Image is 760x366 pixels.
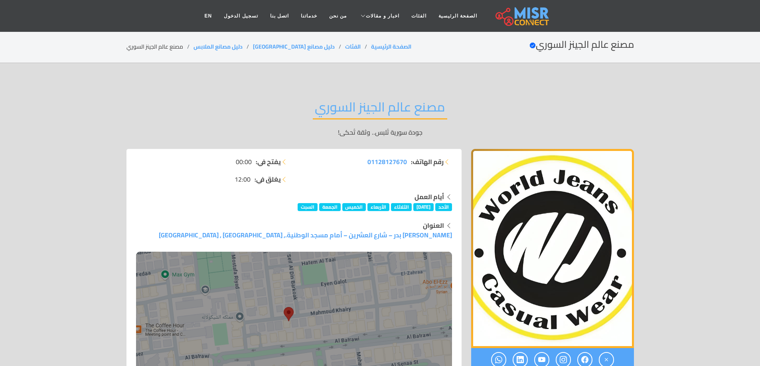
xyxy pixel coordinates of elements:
span: 00:00 [236,157,252,166]
span: الخميس [342,203,366,211]
span: اخبار و مقالات [366,12,399,20]
span: السبت [298,203,318,211]
strong: العنوان [423,219,444,231]
a: الفئات [405,8,432,23]
span: الأحد [435,203,452,211]
strong: أيام العمل [415,191,444,203]
a: من نحن [323,8,353,23]
li: مصنع عالم الجينز السوري [126,43,193,51]
img: مصنع عالم الجينز السوري [471,149,634,348]
strong: يغلق في: [255,174,281,184]
h2: مصنع عالم الجينز السوري [313,99,447,119]
p: جودة سورية تُلبس.. وثقة تُحكى! [126,127,634,137]
svg: Verified account [529,42,536,49]
a: خدماتنا [295,8,323,23]
span: الثلاثاء [391,203,412,211]
h2: مصنع عالم الجينز السوري [529,39,634,51]
div: 1 / 1 [471,149,634,348]
strong: رقم الهاتف: [411,157,444,166]
a: اتصل بنا [264,8,295,23]
span: [DATE] [413,203,434,211]
a: الفئات [345,41,361,52]
a: دليل مصانع الملابس [193,41,243,52]
a: الصفحة الرئيسية [371,41,411,52]
a: EN [199,8,218,23]
a: تسجيل الدخول [218,8,264,23]
span: الجمعة [319,203,341,211]
span: 12:00 [235,174,251,184]
span: الأربعاء [367,203,389,211]
a: الصفحة الرئيسية [432,8,483,23]
span: 01128127670 [367,156,407,168]
a: دليل مصانع [GEOGRAPHIC_DATA] [253,41,335,52]
a: اخبار و مقالات [353,8,405,23]
a: 01128127670 [367,157,407,166]
img: main.misr_connect [495,6,549,26]
strong: يفتح في: [256,157,281,166]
